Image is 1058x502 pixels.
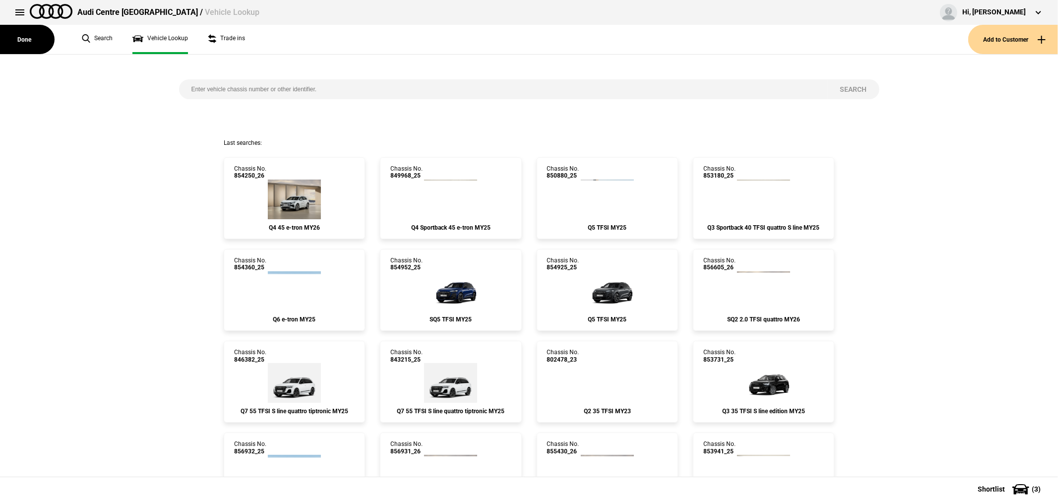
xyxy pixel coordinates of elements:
[703,257,736,271] div: Chassis No.
[547,349,579,363] div: Chassis No.
[390,224,511,231] div: Q4 Sportback 45 e-tron MY25
[224,139,262,146] span: Last searches:
[390,264,423,271] span: 854952_25
[734,363,794,403] img: Audi_F3BCCX_25LE_FZ_0E0E_3FU_3S2_V72_WN8_(Nadin:_3FU_3S2_C62_V72_WN8)_ext.png
[547,408,668,415] div: Q2 35 TFSI MY23
[77,7,259,18] div: Audi Centre [GEOGRAPHIC_DATA] /
[30,4,72,19] img: audi.png
[390,448,423,455] span: 856931_26
[547,172,579,179] span: 850880_25
[737,180,790,219] img: Audi_F3NC6Y_25_EI_6Y6Y_PXC_WC7_6FJ_52Z_2JD_(Nadin:_2JD_52Z_6FJ_C62_PXC_WC7)_ext.png
[234,356,266,363] span: 846382_25
[234,448,266,455] span: 856932_25
[390,408,511,415] div: Q7 55 TFSI S line quattro tiptronic MY25
[234,172,266,179] span: 854250_26
[208,25,245,54] a: Trade ins
[962,7,1026,17] div: Hi, [PERSON_NAME]
[737,455,790,495] img: Audi_8YFCYG_25_EI_2Y2Y_WBX_3FB_3L5_WXC_WXC-1_PWL_PY5_PYY_U35_(Nadin:_3FB_3L5_6FJ_C56_PWL_PY5_PYY_...
[547,440,579,455] div: Chassis No.
[390,165,423,180] div: Chassis No.
[268,271,321,311] img: Audi_GFBA1A_25_FW_G5G5__(Nadin:_C06)_ext.png
[234,440,266,455] div: Chassis No.
[737,271,790,311] img: Audi_GAGS3Y_26_EI_6Y6Y_3FB_VW1_U80_PAI_4ZP_(Nadin:_3FB_4ZP_C52_PAI_U80_VW1)_ext.png
[390,316,511,323] div: SQ5 TFSI MY25
[390,172,423,179] span: 849968_25
[547,356,579,363] span: 802478_23
[703,356,736,363] span: 853731_25
[268,180,321,219] img: Audi_F4BA53_26_AO_2Y2Y_WA7_PY5_PYY_(Nadin:_C20_PY5_PYY_S9S_WA7)_ext.png
[547,264,579,271] span: 854925_25
[268,455,321,495] img: Audi_GFNA1A_25_FW_H1H1_3FU_PAH_WA2_PY2_58Q_(Nadin:_3FU_58Q_C06_PAH_PY2_WA2)_ext.png
[963,477,1058,502] button: Shortlist(3)
[390,257,423,271] div: Chassis No.
[978,486,1005,493] span: Shortlist
[424,363,477,403] img: Audi_4MQCX2_25_EI_2Y2Y_WC7_PAH_54K_(Nadin:_54K_C90_PAH_S37_S9S_WC7)_ext.png
[703,172,736,179] span: 853180_25
[424,180,477,219] img: Audi_F4NA53_25_AO_2Y2Y_WA7_PY5_PYY_(Nadin:_C19_PY5_PYY_S7E_WA7)_ext.png
[703,440,736,455] div: Chassis No.
[703,165,736,180] div: Chassis No.
[968,25,1058,54] button: Add to Customer
[82,25,113,54] a: Search
[547,224,668,231] div: Q5 TFSI MY25
[424,455,477,495] img: Audi_F3NC6Y_26_EI_6Y6Y_PXC_WC7_6FJ_52Z_(Nadin:_52Z_6FJ_C63_PXC_WC7)_ext.png
[703,264,736,271] span: 856605_26
[390,349,423,363] div: Chassis No.
[234,316,355,323] div: Q6 e-tron MY25
[1032,486,1041,493] span: ( 3 )
[234,264,266,271] span: 854360_25
[547,257,579,271] div: Chassis No.
[703,448,736,455] span: 853941_25
[234,257,266,271] div: Chassis No.
[268,363,321,403] img: Audi_4MQCX2_25_EI_2Y2Y_WC7_PAH_54K_(Nadin:_54K_C91_PAH_WC7)_ext.png
[234,349,266,363] div: Chassis No.
[132,25,188,54] a: Vehicle Lookup
[703,408,824,415] div: Q3 35 TFSI S line edition MY25
[390,440,423,455] div: Chassis No.
[828,79,879,99] button: Search
[703,349,736,363] div: Chassis No.
[547,448,579,455] span: 855430_26
[234,165,266,180] div: Chassis No.
[703,316,824,323] div: SQ2 2.0 TFSI quattro MY26
[581,180,634,219] img: Audi_GUBAZG_25_FW_S5S5_3FU_PAH_WA7_6FJ_F80_H65_(Nadin:_3FU_6FJ_C56_F80_H65_PAH_WA7)_ext.png
[577,271,637,311] img: Audi_GUBAZG_25_FW_6Y6Y_3FU_WA9_PAH_WA7_6FJ_PYH_F80_(Nadin:_3FU_6FJ_C59_F80_PAH_PYH_S9S_WA7_WA9)_e...
[390,356,423,363] span: 843215_25
[703,224,824,231] div: Q3 Sportback 40 TFSI quattro S line MY25
[581,455,634,495] img: Audi_F3NCCX_26LE_FZ_6Y6Y_QQ2_3FB_6FJ_V72_WN8_X8C_(Nadin:_3FB_6FJ_C63_QQ2_V72_WN8)_ext.png
[205,7,259,17] span: Vehicle Lookup
[547,316,668,323] div: Q5 TFSI MY25
[234,408,355,415] div: Q7 55 TFSI S line quattro tiptronic MY25
[421,271,481,311] img: Audi_GUBS5Y_25S_GX_2D2D_PAH_2MB_5MK_WA2_3Y4_3CX_PQ7_6FM_PYH_PWO_53D_5J5_(Nadin:_2MB_3CX_3Y4_53D_5...
[179,79,828,99] input: Enter vehicle chassis number or other identifier.
[234,224,355,231] div: Q4 45 e-tron MY26
[547,165,579,180] div: Chassis No.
